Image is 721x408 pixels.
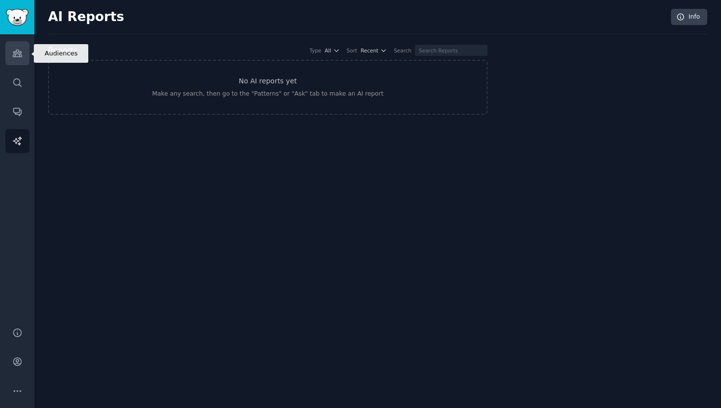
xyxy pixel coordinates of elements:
[415,45,488,56] input: Search Reports
[347,47,358,54] div: Sort
[325,47,340,54] button: All
[239,76,297,86] h3: No AI reports yet
[48,60,488,115] a: No AI reports yetMake any search, then go to the "Patterns" or "Ask" tab to make an AI report
[309,47,321,54] div: Type
[48,9,124,25] h2: AI Reports
[360,47,387,54] button: Recent
[360,47,378,54] span: Recent
[152,90,383,99] div: Make any search, then go to the "Patterns" or "Ask" tab to make an AI report
[48,45,77,57] h2: Reports
[325,47,331,54] span: All
[394,47,412,54] div: Search
[6,9,28,26] img: GummySearch logo
[671,9,707,25] a: Info
[81,46,85,54] span: 0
